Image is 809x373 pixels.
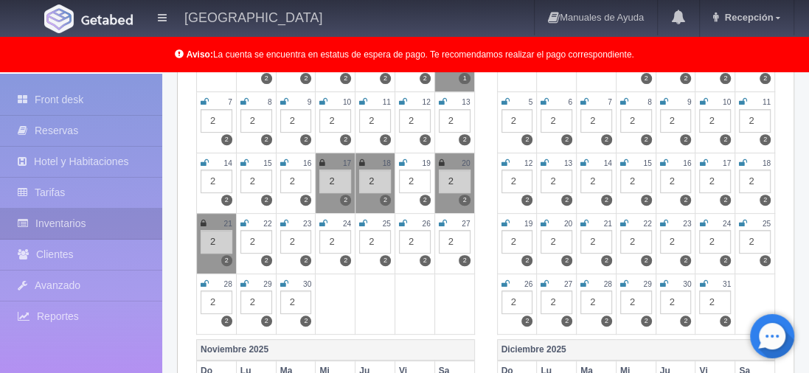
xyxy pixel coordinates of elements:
div: 2 [580,290,612,314]
label: 2 [380,195,391,206]
label: 2 [680,134,691,145]
label: 2 [601,195,612,206]
label: 2 [459,255,470,266]
div: 2 [541,170,572,193]
small: 13 [462,98,470,106]
div: 2 [201,170,232,193]
div: 2 [359,230,391,254]
small: 16 [303,159,311,167]
div: 2 [240,230,272,254]
th: Diciembre 2025 [497,339,775,360]
label: 2 [680,195,691,206]
small: 11 [763,98,771,106]
div: 2 [699,109,731,133]
span: Recepción [721,12,774,23]
div: 2 [501,290,533,314]
h4: [GEOGRAPHIC_DATA] [184,7,322,26]
div: 2 [739,230,771,254]
div: 2 [399,230,431,254]
small: 23 [303,220,311,228]
small: 19 [422,159,430,167]
label: 2 [720,316,731,327]
div: 2 [580,109,612,133]
small: 14 [223,159,232,167]
label: 2 [459,195,470,206]
div: 2 [541,230,572,254]
small: 25 [763,220,771,228]
label: 2 [521,195,532,206]
div: 2 [699,290,731,314]
div: 2 [501,109,533,133]
div: 2 [240,109,272,133]
label: 2 [641,255,652,266]
div: 2 [660,230,692,254]
label: 2 [300,195,311,206]
div: 2 [359,170,391,193]
div: 2 [620,230,652,254]
label: 2 [340,195,351,206]
small: 10 [343,98,351,106]
small: 16 [683,159,691,167]
label: 2 [760,195,771,206]
small: 20 [462,159,470,167]
div: 2 [439,170,471,193]
label: 2 [459,134,470,145]
div: 2 [280,109,312,133]
div: 2 [699,170,731,193]
div: 2 [660,290,692,314]
b: Aviso: [187,49,213,60]
small: 28 [604,280,612,288]
label: 2 [380,134,391,145]
small: 28 [223,280,232,288]
label: 2 [521,134,532,145]
div: 2 [580,230,612,254]
label: 2 [380,255,391,266]
small: 6 [568,98,572,106]
small: 31 [723,280,731,288]
small: 12 [422,98,430,106]
small: 5 [529,98,533,106]
div: 2 [399,109,431,133]
div: 2 [739,170,771,193]
div: 2 [739,109,771,133]
label: 2 [641,134,652,145]
small: 21 [604,220,612,228]
label: 1 [459,73,470,84]
div: 2 [240,290,272,314]
small: 29 [643,280,651,288]
div: 2 [699,230,731,254]
label: 2 [561,134,572,145]
small: 18 [763,159,771,167]
div: 2 [620,290,652,314]
label: 2 [420,255,431,266]
small: 15 [263,159,271,167]
label: 2 [300,255,311,266]
small: 7 [608,98,612,106]
img: Getabed [44,4,74,33]
label: 2 [720,195,731,206]
small: 7 [228,98,232,106]
small: 18 [383,159,391,167]
label: 2 [641,316,652,327]
small: 21 [223,220,232,228]
label: 2 [261,134,272,145]
div: 2 [201,109,232,133]
label: 2 [340,73,351,84]
label: 2 [760,134,771,145]
label: 2 [720,73,731,84]
label: 2 [300,316,311,327]
div: 2 [660,109,692,133]
div: 2 [501,170,533,193]
div: 2 [319,170,351,193]
label: 2 [601,316,612,327]
img: Getabed [81,14,133,25]
div: 2 [201,230,232,254]
small: 9 [308,98,312,106]
label: 2 [300,134,311,145]
label: 2 [561,255,572,266]
small: 24 [343,220,351,228]
label: 2 [420,134,431,145]
label: 2 [221,134,232,145]
small: 26 [422,220,430,228]
small: 15 [643,159,651,167]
